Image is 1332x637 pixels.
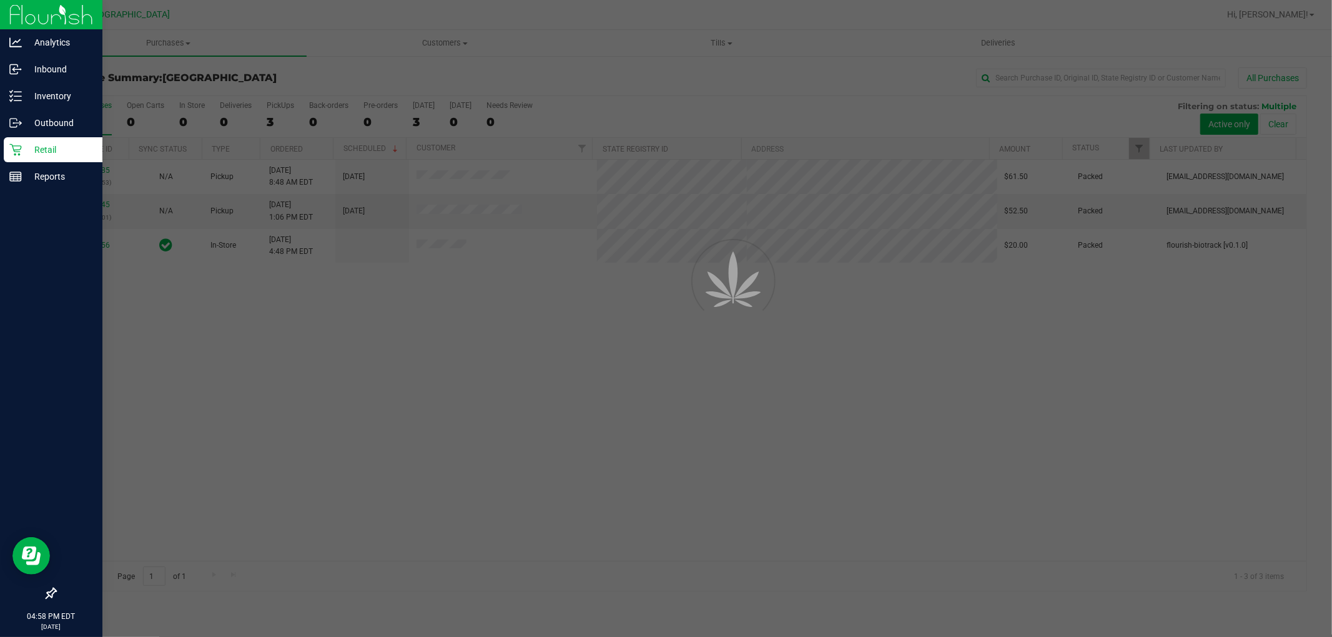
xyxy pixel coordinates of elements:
p: [DATE] [6,622,97,631]
p: 04:58 PM EDT [6,611,97,622]
inline-svg: Retail [9,143,22,156]
inline-svg: Inventory [9,90,22,102]
p: Inventory [22,89,97,104]
inline-svg: Analytics [9,36,22,49]
p: Inbound [22,62,97,77]
iframe: Resource center [12,537,50,575]
p: Outbound [22,115,97,130]
inline-svg: Reports [9,170,22,183]
p: Reports [22,169,97,184]
inline-svg: Outbound [9,117,22,129]
p: Analytics [22,35,97,50]
inline-svg: Inbound [9,63,22,75]
p: Retail [22,142,97,157]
